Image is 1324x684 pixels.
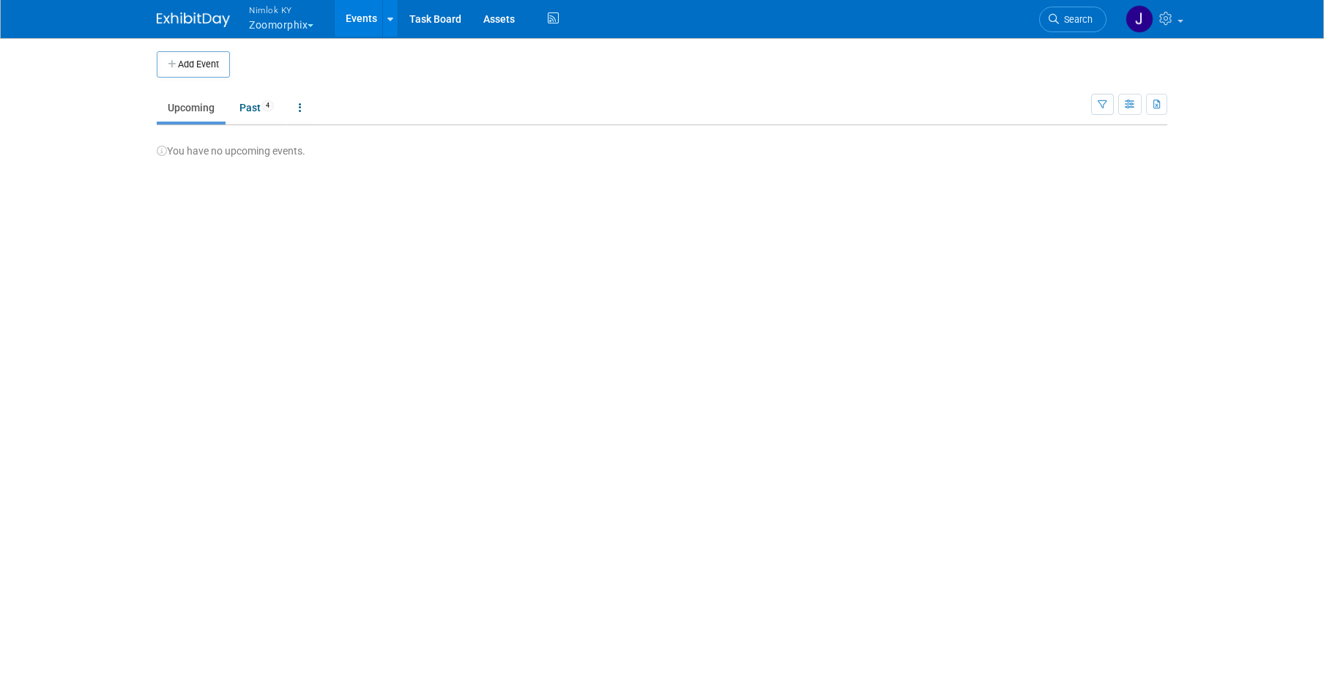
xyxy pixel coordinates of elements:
span: 4 [261,100,274,111]
a: Upcoming [157,94,226,122]
span: Nimlok KY [249,2,313,18]
a: Past4 [228,94,285,122]
a: Search [1039,7,1107,32]
button: Add Event [157,51,230,78]
img: Jamie Dunn [1126,5,1153,33]
span: Search [1059,14,1093,25]
span: You have no upcoming events. [157,145,305,157]
img: ExhibitDay [157,12,230,27]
